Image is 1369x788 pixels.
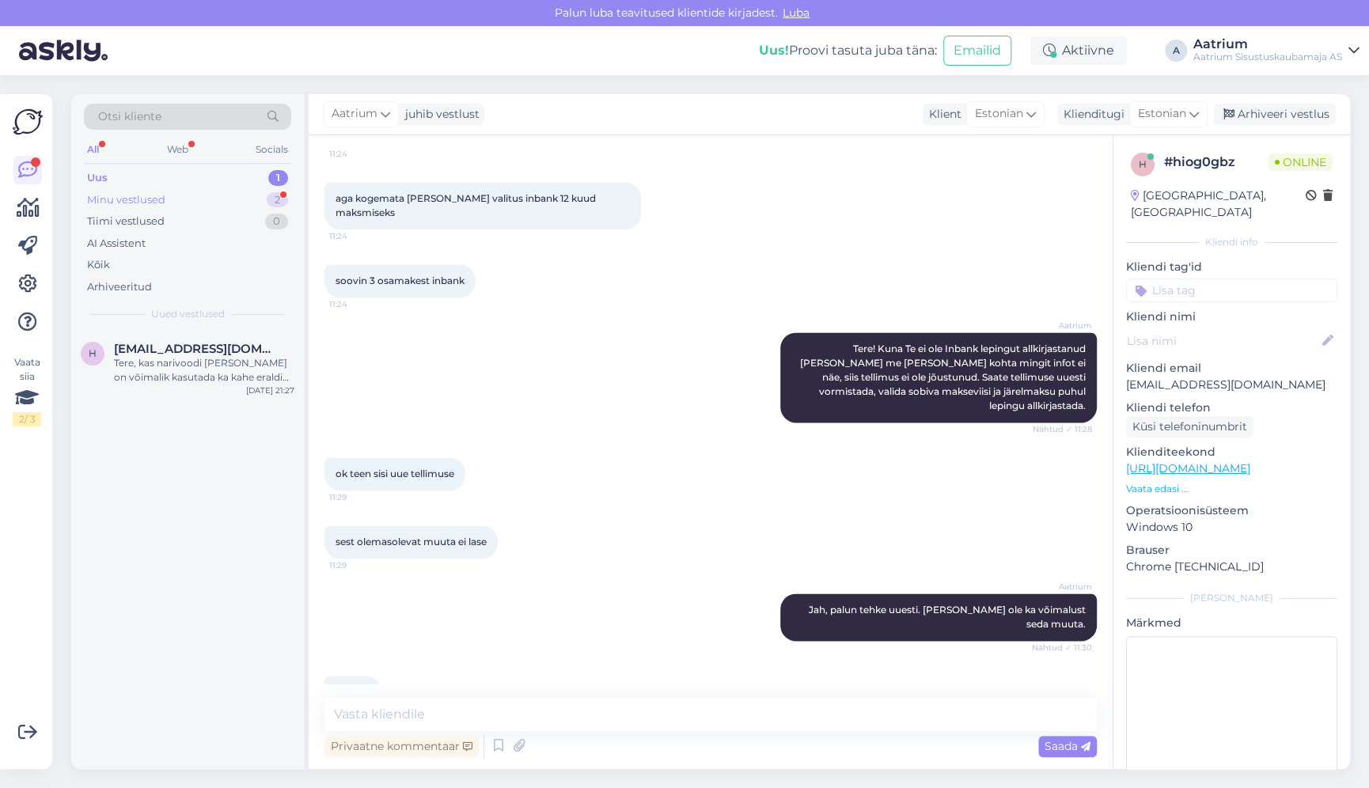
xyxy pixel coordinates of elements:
[1033,320,1092,331] span: Aatrium
[975,105,1023,123] span: Estonian
[1127,332,1319,350] input: Lisa nimi
[329,148,389,160] span: 11:24
[1032,642,1092,654] span: Nähtud ✓ 11:30
[329,491,389,503] span: 11:29
[267,192,288,208] div: 2
[336,192,598,218] span: aga kogemata [PERSON_NAME] valitus inbank 12 kuud maksmiseks
[1138,105,1186,123] span: Estonian
[1033,581,1092,593] span: Aatrium
[13,107,43,137] img: Askly Logo
[13,355,41,426] div: Vaata siia
[268,170,288,186] div: 1
[1126,278,1337,302] input: Lisa tag
[89,347,97,359] span: h
[1126,309,1337,325] p: Kliendi nimi
[151,307,225,321] span: Uued vestlused
[1126,400,1337,416] p: Kliendi telefon
[1033,423,1092,435] span: Nähtud ✓ 11:28
[87,170,108,186] div: Uus
[1193,51,1342,63] div: Aatrium Sisustuskaubamaja AS
[329,559,389,571] span: 11:29
[1126,235,1337,249] div: Kliendi info
[1126,519,1337,536] p: Windows 10
[1126,591,1337,605] div: [PERSON_NAME]
[1126,502,1337,519] p: Operatsioonisüsteem
[98,108,161,125] span: Otsi kliente
[399,106,480,123] div: juhib vestlust
[1126,444,1337,460] p: Klienditeekond
[87,214,165,229] div: Tiimi vestlused
[87,236,146,252] div: AI Assistent
[1165,40,1187,62] div: A
[1126,416,1253,438] div: Küsi telefoninumbrit
[1126,615,1337,631] p: Märkmed
[1131,188,1306,221] div: [GEOGRAPHIC_DATA], [GEOGRAPHIC_DATA]
[778,6,814,20] span: Luba
[87,257,110,273] div: Kõik
[943,36,1011,66] button: Emailid
[1126,542,1337,559] p: Brauser
[1126,461,1250,475] a: [URL][DOMAIN_NAME]
[324,736,479,757] div: Privaatne kommentaar
[1139,158,1147,170] span: h
[336,468,454,479] span: ok teen sisi uue tellimuse
[1126,360,1337,377] p: Kliendi email
[84,139,102,160] div: All
[1126,259,1337,275] p: Kliendi tag'id
[923,106,961,123] div: Klient
[252,139,291,160] div: Socials
[114,356,294,385] div: Tere, kas narivoodi [PERSON_NAME] on võimalik kasutada ka kahe eraldi voodina? Küsin, kuna on nar...
[1126,482,1337,496] p: Vaata edasi ...
[329,298,389,310] span: 11:24
[87,279,152,295] div: Arhiveeritud
[114,342,279,356] span: helenpikkat@gmail.com
[800,343,1088,411] span: Tere! Kuna Te ei ole Inbank lepingut allkirjastanud [PERSON_NAME] me [PERSON_NAME] kohta mingit i...
[1193,38,1342,51] div: Aatrium
[246,385,294,396] div: [DATE] 21:27
[164,139,192,160] div: Web
[1269,153,1333,171] span: Online
[1045,739,1090,753] span: Saada
[329,230,389,242] span: 11:24
[1126,559,1337,575] p: Chrome [TECHNICAL_ID]
[1193,38,1360,63] a: AatriumAatrium Sisustuskaubamaja AS
[1030,36,1127,65] div: Aktiivne
[809,604,1088,630] span: Jah, palun tehke uuesti. [PERSON_NAME] ole ka võimalust seda muuta.
[1126,377,1337,393] p: [EMAIL_ADDRESS][DOMAIN_NAME]
[265,214,288,229] div: 0
[13,412,41,426] div: 2 / 3
[759,43,789,58] b: Uus!
[759,41,937,60] div: Proovi tasuta juba täna:
[336,275,465,286] span: soovin 3 osamakest inbank
[1164,153,1269,172] div: # hiog0gbz
[332,105,377,123] span: Aatrium
[1214,104,1336,125] div: Arhiveeri vestlus
[87,192,165,208] div: Minu vestlused
[1057,106,1124,123] div: Klienditugi
[336,536,487,547] span: sest olemasolevat muuta ei lase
